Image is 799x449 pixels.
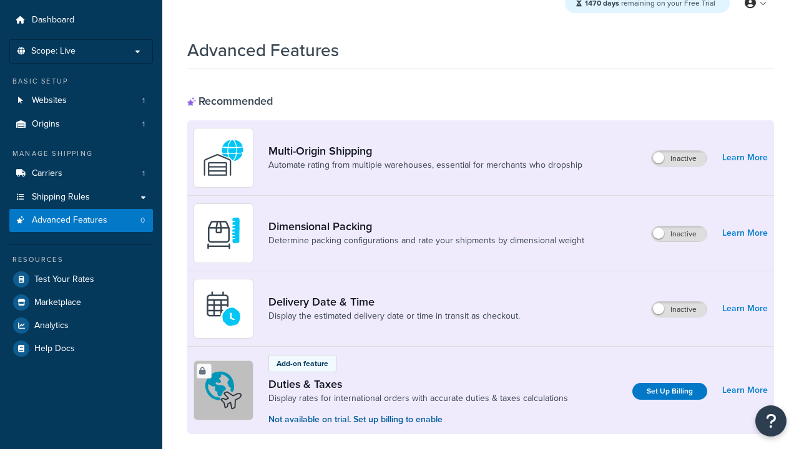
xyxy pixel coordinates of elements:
[9,89,153,112] li: Websites
[142,168,145,179] span: 1
[9,162,153,185] li: Carriers
[9,113,153,136] a: Origins1
[268,392,568,405] a: Display rates for international orders with accurate duties & taxes calculations
[268,159,582,171] a: Automate rating from multiple warehouses, essential for merchants who dropship
[32,95,67,106] span: Websites
[32,168,62,179] span: Carriers
[268,310,520,322] a: Display the estimated delivery date or time in transit as checkout.
[722,300,768,317] a: Learn More
[202,136,245,180] img: WatD5o0RtDAAAAAElFTkSuQmCC
[202,211,245,255] img: DTVBYsAAAAAASUVORK5CYII=
[9,314,153,337] a: Analytics
[9,148,153,159] div: Manage Shipping
[652,302,707,317] label: Inactive
[9,113,153,136] li: Origins
[268,220,584,233] a: Dimensional Packing
[202,287,245,331] img: gfkeb5ejjkALwAAAABJRU5ErkJggg==
[34,321,69,331] span: Analytics
[9,89,153,112] a: Websites1
[34,344,75,354] span: Help Docs
[9,209,153,232] li: Advanced Features
[268,144,582,158] a: Multi-Origin Shipping
[9,76,153,87] div: Basic Setup
[652,151,707,166] label: Inactive
[722,382,768,399] a: Learn More
[187,94,273,108] div: Recommended
[9,9,153,32] a: Dashboard
[34,297,81,308] span: Marketplace
[722,149,768,167] a: Learn More
[9,186,153,209] a: Shipping Rules
[32,192,90,203] span: Shipping Rules
[268,234,584,247] a: Determine packing configurations and rate your shipments by dimensional weight
[722,224,768,242] a: Learn More
[187,38,339,62] h1: Advanced Features
[31,46,76,57] span: Scope: Live
[34,274,94,285] span: Test Your Rates
[32,119,60,130] span: Origins
[140,215,145,226] span: 0
[142,95,145,106] span: 1
[9,291,153,314] a: Marketplace
[9,209,153,232] a: Advanced Features0
[268,295,520,309] a: Delivery Date & Time
[652,226,707,241] label: Inactive
[9,268,153,291] a: Test Your Rates
[32,15,74,26] span: Dashboard
[32,215,107,226] span: Advanced Features
[277,358,328,369] p: Add-on feature
[9,337,153,360] a: Help Docs
[268,377,568,391] a: Duties & Taxes
[9,254,153,265] div: Resources
[755,405,787,437] button: Open Resource Center
[9,162,153,185] a: Carriers1
[268,413,568,427] p: Not available on trial. Set up billing to enable
[632,383,707,400] a: Set Up Billing
[142,119,145,130] span: 1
